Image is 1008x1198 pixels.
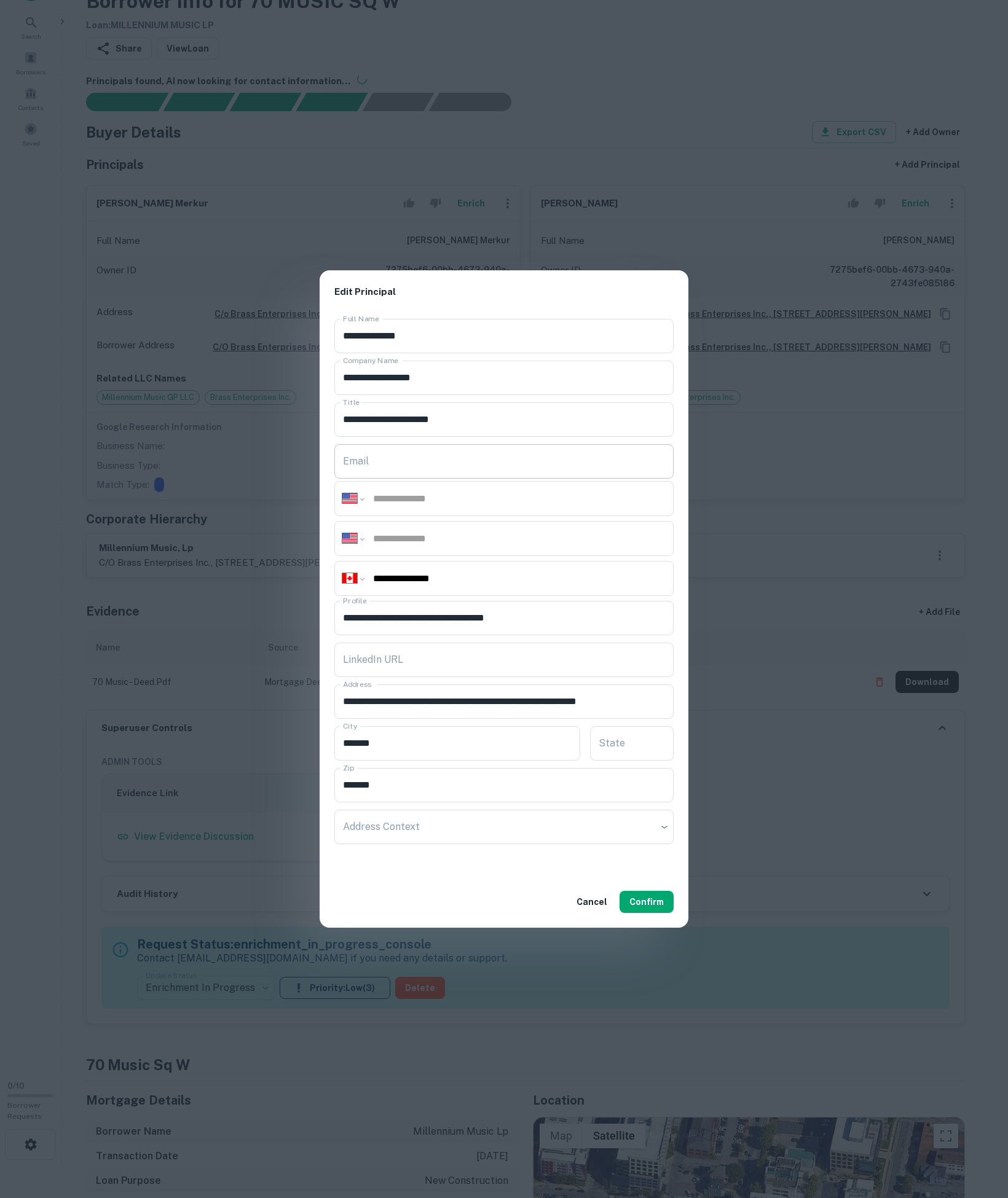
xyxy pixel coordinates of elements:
[343,721,357,731] label: City
[947,1100,1008,1159] iframe: Chat Widget
[343,762,354,773] label: Zip
[572,891,612,913] button: Cancel
[343,397,360,407] label: Title
[343,595,366,606] label: Profile
[343,355,398,366] label: Company Name
[334,810,674,844] div: ​
[620,891,674,913] button: Confirm
[343,313,379,324] label: Full Name
[320,270,688,314] h2: Edit Principal
[343,679,371,689] label: Address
